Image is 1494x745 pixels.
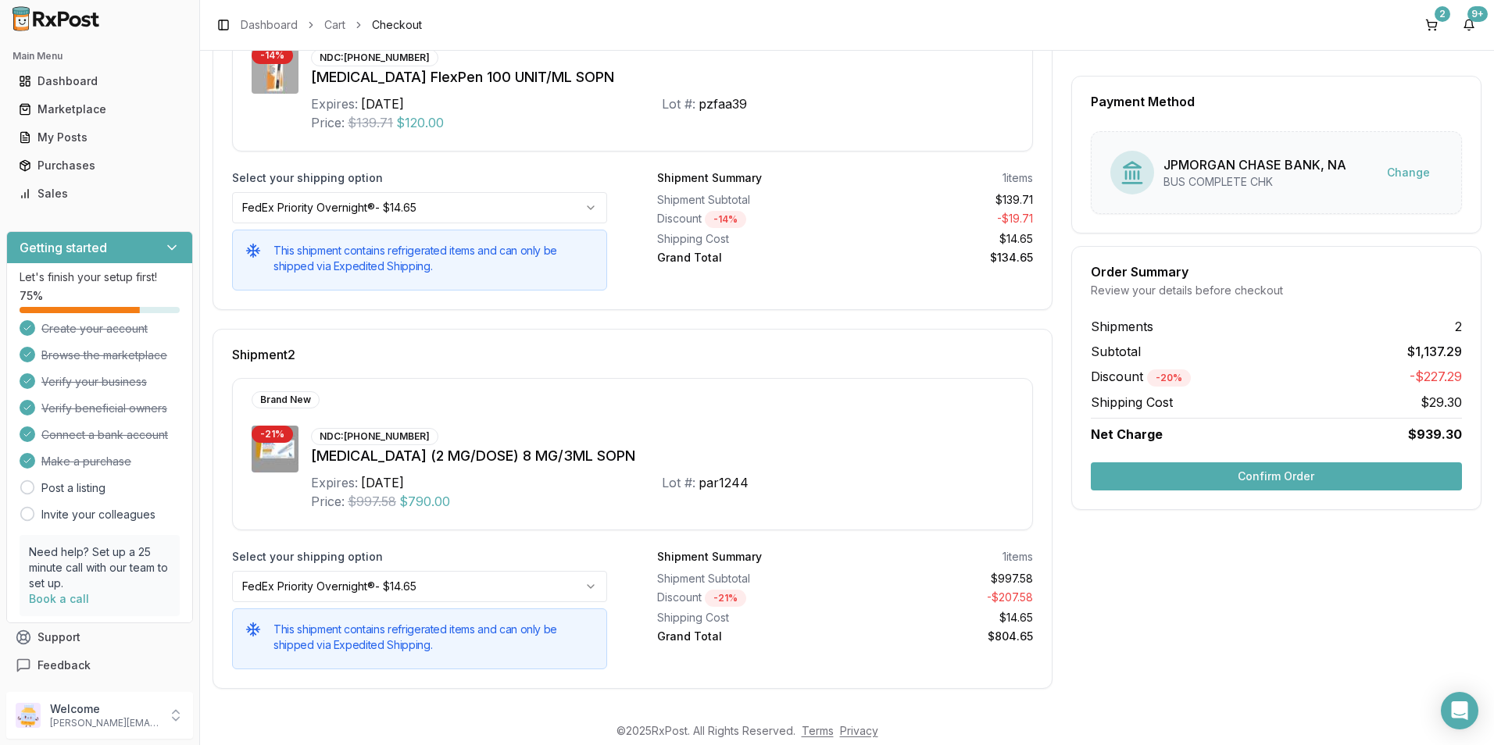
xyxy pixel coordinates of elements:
span: Verify your business [41,374,147,390]
div: Open Intercom Messenger [1441,692,1478,729]
div: Shipment Subtotal [657,192,838,208]
div: [DATE] [361,94,404,113]
button: Change [1374,159,1442,187]
a: Terms [802,724,834,737]
div: - $19.71 [851,211,1032,228]
div: Discount [657,211,838,228]
div: $804.65 [851,629,1032,644]
a: Book a call [29,592,89,605]
span: 2 [1455,317,1462,336]
div: JPMORGAN CHASE BANK, NA [1163,155,1346,174]
div: Shipment Summary [657,549,762,565]
span: Browse the marketplace [41,348,167,363]
span: Shipments [1091,317,1153,336]
div: Marketplace [19,102,180,117]
nav: breadcrumb [241,17,422,33]
a: Marketplace [13,95,187,123]
span: Discount [1091,369,1191,384]
span: Shipment 2 [232,348,295,361]
div: Order Summary [1091,266,1462,278]
span: $790.00 [399,492,450,511]
div: Shipping Cost [657,610,838,626]
span: $997.58 [348,492,396,511]
div: Lot #: [662,473,695,492]
button: Dashboard [6,69,193,94]
div: - 21 % [252,426,293,443]
div: 9+ [1467,6,1488,22]
span: Feedback [38,658,91,673]
img: Ozempic (2 MG/DOSE) 8 MG/3ML SOPN [252,426,298,472]
div: Shipment Subtotal [657,571,838,586]
div: Price: [311,492,345,511]
div: Lot #: [662,94,695,113]
div: Payment Method [1091,95,1462,108]
span: Connect a bank account [41,427,168,443]
span: $139.71 [348,113,393,132]
div: Dashboard [19,73,180,89]
div: 1 items [1003,170,1033,186]
div: Shipping Cost [657,231,838,247]
label: Select your shipping option [232,170,607,186]
div: pzfaa39 [699,94,747,113]
div: Price: [311,113,345,132]
a: My Posts [13,123,187,151]
p: Need help? Set up a 25 minute call with our team to set up. [29,544,170,591]
div: Brand New [252,391,320,408]
div: BUS COMPLETE CHK [1163,174,1346,190]
span: $1,137.29 [1407,342,1462,361]
button: Feedback [6,651,193,679]
img: User avatar [16,703,41,728]
span: -$227.29 [1410,367,1462,387]
img: RxPost Logo [6,6,106,31]
span: Net Charge [1091,426,1163,442]
div: 1 items [1003,549,1033,565]
a: Privacy [840,724,878,737]
h5: This shipment contains refrigerated items and can only be shipped via Expedited Shipping. [273,243,594,274]
div: Discount [657,590,838,607]
button: Sales [6,181,193,206]
p: Let's finish your setup first! [20,269,180,285]
h2: Main Menu [13,50,187,62]
button: My Posts [6,125,193,150]
div: $14.65 [851,231,1032,247]
div: Expires: [311,473,358,492]
h3: Getting started [20,238,107,257]
div: NDC: [PHONE_NUMBER] [311,49,438,66]
div: Expires: [311,94,358,113]
button: Support [6,623,193,651]
div: [DATE] [361,473,404,492]
div: $997.58 [851,571,1032,586]
span: $29.30 [1421,393,1462,412]
button: Marketplace [6,97,193,122]
div: [MEDICAL_DATA] (2 MG/DOSE) 8 MG/3ML SOPN [311,445,1013,467]
span: Subtotal [1091,342,1141,361]
div: - 14 % [705,211,746,228]
div: $134.65 [851,250,1032,266]
div: $14.65 [851,610,1032,626]
span: $939.30 [1408,425,1462,444]
p: [PERSON_NAME][EMAIL_ADDRESS][DOMAIN_NAME] [50,717,159,729]
span: $120.00 [396,113,444,132]
div: Purchases [19,158,180,173]
a: Dashboard [241,17,298,33]
a: Sales [13,180,187,208]
label: Select your shipping option [232,549,607,565]
img: Insulin Aspart FlexPen 100 UNIT/ML SOPN [252,47,298,94]
div: - 14 % [252,47,293,64]
a: Purchases [13,151,187,180]
div: $139.71 [851,192,1032,208]
div: par1244 [699,473,749,492]
button: 2 [1419,12,1444,37]
div: Shipment Summary [657,170,762,186]
span: Shipping Cost [1091,393,1173,412]
div: Sales [19,186,180,201]
div: - $207.58 [851,590,1032,607]
button: Purchases [6,153,193,178]
div: My Posts [19,130,180,145]
span: Make a purchase [41,454,131,469]
a: Dashboard [13,67,187,95]
div: 2 [1435,6,1450,22]
div: - 21 % [705,590,746,607]
p: Welcome [50,701,159,717]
